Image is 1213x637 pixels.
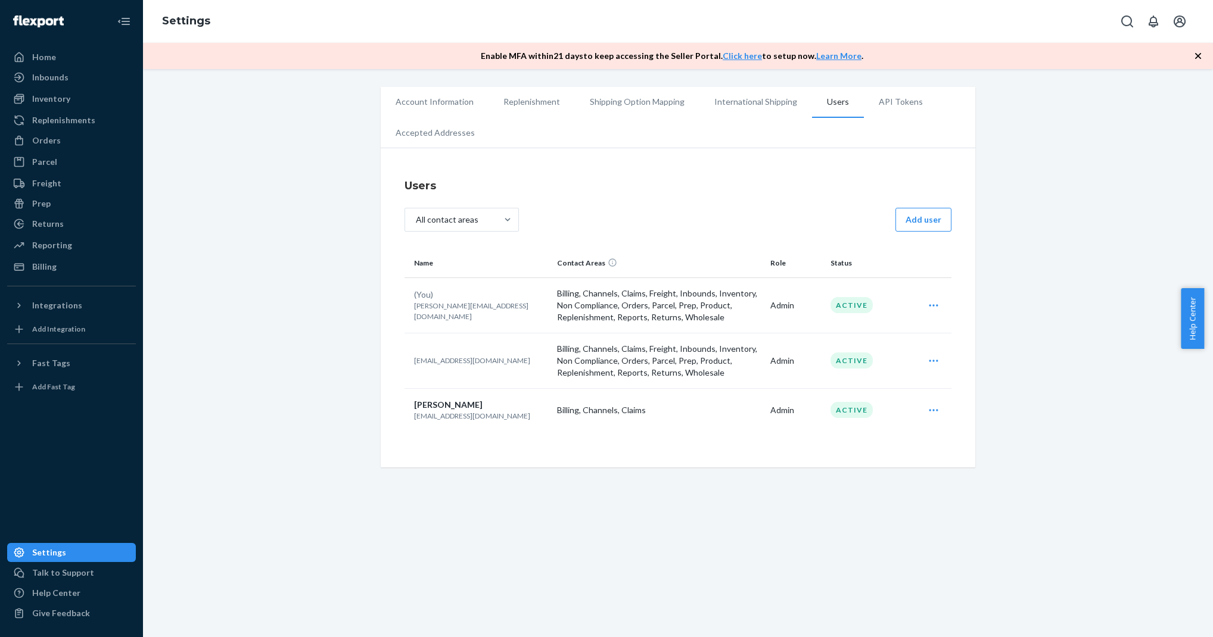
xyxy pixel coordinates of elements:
[557,288,761,323] p: Billing, Channels, Claims, Freight, Inbounds, Inventory, Non Compliance, Orders, Parcel, Prep, Pr...
[7,354,136,373] button: Fast Tags
[7,320,136,339] a: Add Integration
[864,87,938,117] li: API Tokens
[32,156,57,168] div: Parcel
[1137,601,1201,631] iframe: Opens a widget where you can chat to one of our agents
[32,198,51,210] div: Prep
[7,583,136,602] a: Help Center
[1181,288,1204,349] button: Help Center
[32,357,70,369] div: Fast Tags
[766,388,826,432] td: Admin
[481,50,863,62] p: Enable MFA within 21 days to keep accessing the Seller Portal. to setup now. .
[918,398,949,422] div: Open user actions
[162,14,210,27] a: Settings
[7,111,136,130] a: Replenishments
[7,563,136,582] button: Talk to Support
[32,382,75,392] div: Add Fast Tag
[7,68,136,87] a: Inbounds
[414,399,483,410] span: [PERSON_NAME]
[32,71,69,83] div: Inbounds
[552,249,766,277] th: Contact Areas
[1168,10,1192,33] button: Open account menu
[381,87,489,117] li: Account Information
[405,249,552,277] th: Name
[414,355,548,366] p: [EMAIL_ADDRESS][DOMAIN_NAME]
[7,377,136,396] a: Add Fast Tag
[557,343,761,379] p: Billing, Channels, Claims, Freight, Inbounds, Inventory, Non Compliance, Orders, Parcel, Prep, Pr...
[414,301,548,321] p: [PERSON_NAME][EMAIL_ADDRESS][DOMAIN_NAME]
[7,48,136,67] a: Home
[7,214,136,233] a: Returns
[112,10,136,33] button: Close Navigation
[816,51,861,61] a: Learn More
[7,296,136,315] button: Integrations
[831,352,873,369] div: Active
[918,349,949,373] div: Open user actions
[381,118,490,148] li: Accepted Addresses
[699,87,812,117] li: International Shipping
[7,89,136,108] a: Inventory
[7,604,136,623] button: Give Feedback
[32,51,56,63] div: Home
[32,324,85,334] div: Add Integration
[414,289,433,299] span: (You)
[723,51,762,61] a: Click here
[32,218,64,230] div: Returns
[32,299,82,311] div: Integrations
[32,587,80,599] div: Help Center
[766,249,826,277] th: Role
[32,607,90,619] div: Give Feedback
[918,293,949,317] div: Open user actions
[32,114,95,126] div: Replenishments
[489,87,575,117] li: Replenishment
[153,4,220,39] ol: breadcrumbs
[826,249,913,277] th: Status
[831,402,873,418] div: Active
[7,131,136,150] a: Orders
[1142,10,1165,33] button: Open notifications
[414,411,548,421] p: [EMAIL_ADDRESS][DOMAIN_NAME]
[7,174,136,193] a: Freight
[32,177,61,189] div: Freight
[7,194,136,213] a: Prep
[7,152,136,171] a: Parcel
[812,87,864,118] li: Users
[416,214,478,226] div: All contact areas
[32,567,94,579] div: Talk to Support
[7,257,136,276] a: Billing
[895,208,951,232] button: Add user
[7,543,136,562] a: Settings
[7,236,136,255] a: Reporting
[766,277,826,333] td: Admin
[831,297,873,313] div: Active
[13,15,64,27] img: Flexport logo
[575,87,699,117] li: Shipping Option Mapping
[32,239,72,251] div: Reporting
[32,135,61,146] div: Orders
[32,547,66,558] div: Settings
[766,333,826,388] td: Admin
[405,178,951,193] h4: Users
[32,93,70,105] div: Inventory
[1115,10,1139,33] button: Open Search Box
[32,261,57,273] div: Billing
[557,404,761,416] p: Billing, Channels, Claims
